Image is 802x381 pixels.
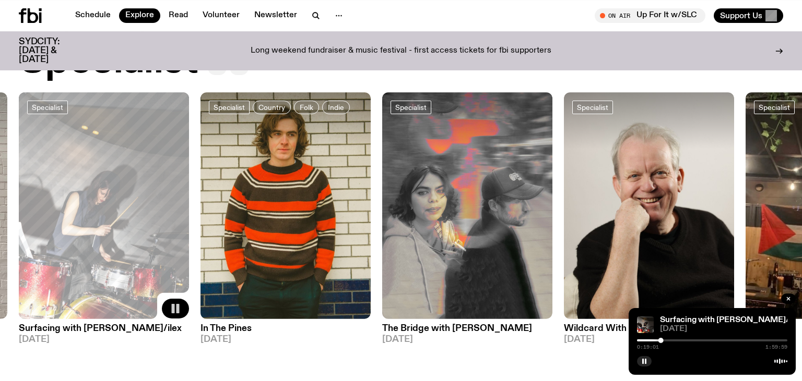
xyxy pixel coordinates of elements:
[382,335,552,344] span: [DATE]
[19,41,197,81] h2: Specialist
[564,319,734,344] a: Wildcard With [PERSON_NAME][DATE]
[196,8,246,23] a: Volunteer
[564,324,734,333] h3: Wildcard With [PERSON_NAME]
[572,101,613,114] a: Specialist
[251,46,551,56] p: Long weekend fundraiser & music festival - first access tickets for fbi supporters
[300,103,313,111] span: Folk
[162,8,194,23] a: Read
[32,103,63,111] span: Specialist
[19,319,189,344] a: Surfacing with [PERSON_NAME]/ilex[DATE]
[200,335,371,344] span: [DATE]
[564,335,734,344] span: [DATE]
[637,345,659,350] span: 0:19:01
[294,101,319,114] a: Folk
[395,103,427,111] span: Specialist
[391,101,431,114] a: Specialist
[637,316,654,333] img: Image by Billy Zammit
[248,8,303,23] a: Newsletter
[69,8,117,23] a: Schedule
[595,8,705,23] button: On AirUp For It w/SLC
[328,103,344,111] span: Indie
[19,324,189,333] h3: Surfacing with [PERSON_NAME]/ilex
[322,101,350,114] a: Indie
[714,8,783,23] button: Support Us
[754,101,795,114] a: Specialist
[720,11,762,20] span: Support Us
[258,103,285,111] span: Country
[253,101,291,114] a: Country
[209,101,250,114] a: Specialist
[27,101,68,114] a: Specialist
[19,38,86,64] h3: SYDCITY: [DATE] & [DATE]
[660,325,787,333] span: [DATE]
[759,103,790,111] span: Specialist
[765,345,787,350] span: 1:59:59
[19,335,189,344] span: [DATE]
[382,324,552,333] h3: The Bridge with [PERSON_NAME]
[200,319,371,344] a: In The Pines[DATE]
[200,324,371,333] h3: In The Pines
[119,8,160,23] a: Explore
[382,319,552,344] a: The Bridge with [PERSON_NAME][DATE]
[577,103,608,111] span: Specialist
[214,103,245,111] span: Specialist
[564,92,734,319] img: Stuart is smiling charmingly, wearing a black t-shirt against a stark white background.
